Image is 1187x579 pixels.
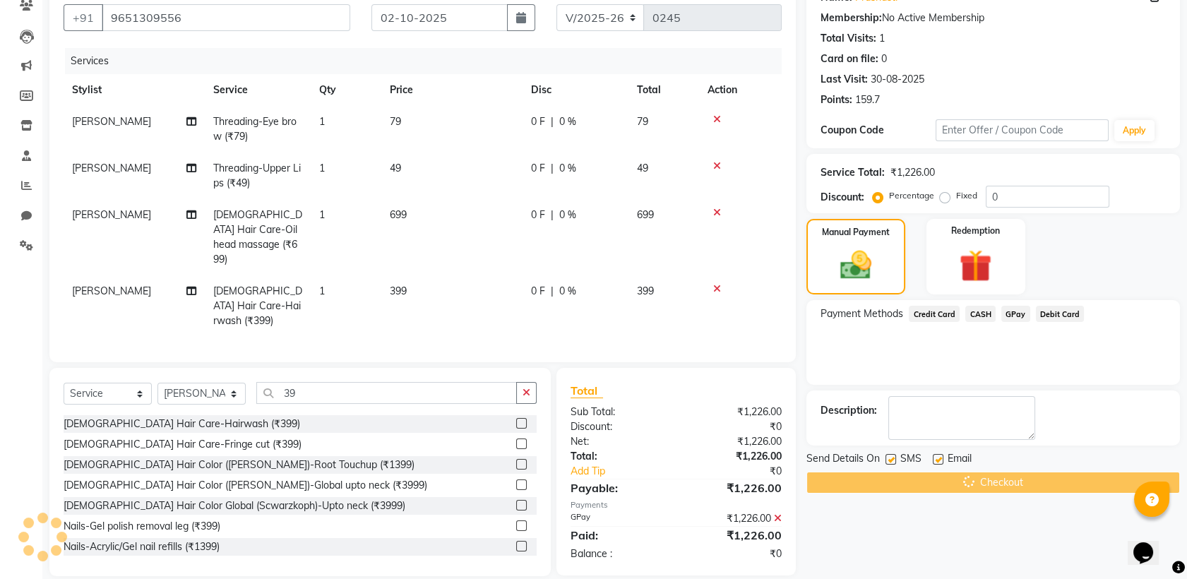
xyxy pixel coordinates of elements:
div: Membership: [821,11,882,25]
div: [DEMOGRAPHIC_DATA] Hair Color Global (Scwarzkoph)-Upto neck (₹3999) [64,499,405,513]
span: Credit Card [909,306,960,322]
label: Percentage [889,189,934,202]
div: [DEMOGRAPHIC_DATA] Hair Color ([PERSON_NAME])-Global upto neck (₹3999) [64,478,427,493]
span: 0 F [531,284,545,299]
span: Debit Card [1036,306,1085,322]
div: Total Visits: [821,31,876,46]
div: [DEMOGRAPHIC_DATA] Hair Care-Hairwash (₹399) [64,417,300,431]
span: 1 [319,285,325,297]
div: ₹0 [676,419,793,434]
span: | [551,161,554,176]
span: [DEMOGRAPHIC_DATA] Hair Care-Oil head massage (₹699) [213,208,302,265]
span: Threading-Upper Lips (₹49) [213,162,301,189]
label: Manual Payment [822,226,890,239]
span: 0 % [559,284,576,299]
img: _gift.svg [949,246,1002,286]
div: ₹1,226.00 [676,479,793,496]
th: Qty [311,74,381,106]
div: 30-08-2025 [871,72,924,87]
div: ₹0 [696,464,792,479]
span: Payment Methods [821,306,903,321]
span: [PERSON_NAME] [72,115,151,128]
th: Stylist [64,74,205,106]
div: ₹1,226.00 [676,434,793,449]
span: 49 [390,162,401,174]
span: Email [948,451,972,469]
div: Discount: [560,419,676,434]
span: 399 [390,285,407,297]
div: Points: [821,92,852,107]
img: _cash.svg [830,247,881,283]
div: ₹1,226.00 [890,165,935,180]
div: [DEMOGRAPHIC_DATA] Hair Care-Fringe cut (₹399) [64,437,302,452]
span: | [551,208,554,222]
div: Net: [560,434,676,449]
div: Coupon Code [821,123,936,138]
input: Search by Name/Mobile/Email/Code [102,4,350,31]
span: 0 F [531,114,545,129]
div: ₹1,226.00 [676,511,793,526]
button: Apply [1114,120,1155,141]
span: 0 % [559,114,576,129]
iframe: chat widget [1128,523,1173,565]
div: GPay [560,511,676,526]
span: 0 % [559,161,576,176]
div: Payable: [560,479,676,496]
div: 159.7 [855,92,880,107]
span: 699 [390,208,407,221]
div: ₹1,226.00 [676,449,793,464]
span: GPay [1001,306,1030,322]
div: Paid: [560,527,676,544]
span: 79 [637,115,648,128]
div: [DEMOGRAPHIC_DATA] Hair Color ([PERSON_NAME])-Root Touchup (₹1399) [64,458,414,472]
div: Nails-Gel polish removal leg (₹399) [64,519,220,534]
div: Service Total: [821,165,885,180]
span: 0 F [531,161,545,176]
div: ₹1,226.00 [676,405,793,419]
span: Threading-Eye brow (₹79) [213,115,297,143]
span: 399 [637,285,654,297]
span: 1 [319,162,325,174]
div: ₹0 [676,547,793,561]
div: Sub Total: [560,405,676,419]
th: Service [205,74,311,106]
span: 49 [637,162,648,174]
div: Discount: [821,190,864,205]
th: Action [699,74,782,106]
div: Nails-Acrylic/Gel nail refills (₹1399) [64,539,220,554]
span: 1 [319,115,325,128]
a: Add Tip [560,464,696,479]
div: 1 [879,31,885,46]
span: [PERSON_NAME] [72,208,151,221]
div: Balance : [560,547,676,561]
label: Fixed [956,189,977,202]
span: 699 [637,208,654,221]
span: 79 [390,115,401,128]
span: | [551,114,554,129]
span: [DEMOGRAPHIC_DATA] Hair Care-Hairwash (₹399) [213,285,302,327]
th: Disc [523,74,628,106]
div: Services [65,48,792,74]
div: ₹1,226.00 [676,527,793,544]
span: [PERSON_NAME] [72,162,151,174]
label: Redemption [951,225,1000,237]
span: 0 % [559,208,576,222]
div: Payments [571,499,782,511]
th: Price [381,74,523,106]
input: Enter Offer / Coupon Code [936,119,1108,141]
div: Last Visit: [821,72,868,87]
div: Card on file: [821,52,878,66]
span: 1 [319,208,325,221]
div: Total: [560,449,676,464]
div: No Active Membership [821,11,1166,25]
span: | [551,284,554,299]
span: [PERSON_NAME] [72,285,151,297]
th: Total [628,74,699,106]
button: +91 [64,4,103,31]
span: SMS [900,451,921,469]
span: Send Details On [806,451,880,469]
div: 0 [881,52,887,66]
span: CASH [965,306,996,322]
div: Description: [821,403,877,418]
input: Search or Scan [256,382,517,404]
